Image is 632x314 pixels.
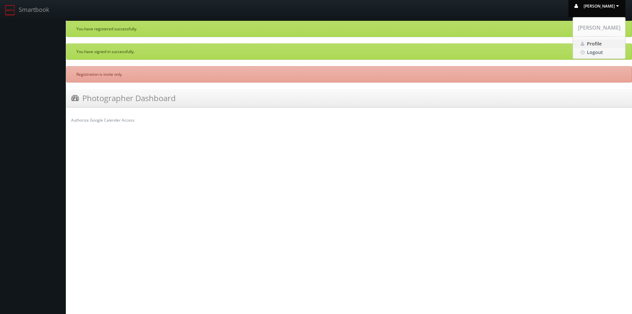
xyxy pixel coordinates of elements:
[573,48,625,57] a: Logout
[573,40,625,48] a: Profile
[71,117,135,123] a: Authorize Google Calender Access
[76,26,622,32] p: You have registered successfully.
[584,3,621,9] span: [PERSON_NAME]
[76,49,622,54] p: You have signed in successfully.
[5,5,15,15] img: smartbook-logo.png
[573,24,625,31] span: [PERSON_NAME]
[587,41,602,47] span: Profile
[71,92,176,104] h3: Photographer Dashboard
[587,49,603,55] span: Logout
[76,71,622,77] p: Registration is invite only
